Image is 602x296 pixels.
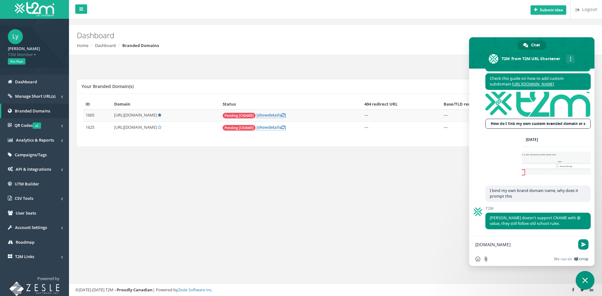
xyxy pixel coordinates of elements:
span: CSV Tools [15,195,33,201]
span: QR Codes [14,122,41,128]
span: Chat [531,40,540,50]
td: — [441,122,547,134]
strong: [PERSON_NAME] [8,46,40,51]
span: User Seats [16,210,36,216]
span: Campaigns/Tags [15,152,47,158]
span: Send a file [483,257,488,262]
span: Crisp [579,257,588,262]
button: Submit idea [531,5,566,15]
span: show [258,112,268,118]
span: UTM Builder [15,181,39,187]
span: Branded Domains [15,108,50,114]
td: 1625 [83,122,112,134]
span: [PERSON_NAME] doesn't support CNAME with @ value, they still follow old school rules. [490,215,580,226]
textarea: Compose your message... [475,242,574,247]
span: T2M Links [15,254,34,259]
div: Close chat [576,271,594,290]
td: 1665 [83,110,112,122]
a: [PERSON_NAME] T2M Member [8,44,61,57]
a: Default [158,112,161,118]
img: T2M URL Shortener powered by Zesle Software Inc. [9,282,60,296]
span: I bind my own brand domain name, why does it prompt this [490,188,578,199]
strong: Proudly Canadian [117,287,153,293]
a: Dashboard [95,43,116,48]
div: Chat [518,40,546,50]
div: [DATE] [526,138,538,142]
div: More channels [566,55,575,63]
a: How do I link my own custom branded domain or subdomain w… [485,119,591,129]
a: [showdetails] [256,124,286,130]
a: [URL][DOMAIN_NAME] [512,81,554,87]
h2: Dashboard [77,31,506,39]
a: We run onCrisp [554,257,588,262]
span: Roadmap [16,239,34,245]
span: Insert an emoji [475,257,480,262]
span: v2 [33,122,41,129]
span: Send [578,239,589,250]
span: Pro Plan [8,58,25,65]
span: Dashboard [15,79,37,85]
td: — [362,110,441,122]
a: [showdetails] [256,112,286,118]
span: Account Settings [15,225,47,230]
span: T2M Member [8,52,61,58]
img: T2M [15,2,54,16]
strong: Branded Domains [122,43,159,48]
a: Set Default [158,124,161,130]
th: ID [83,99,112,110]
td: — [441,110,547,122]
span: Manage Short URL(s) [15,93,55,99]
h5: Your Branded Domain(s) [82,84,134,89]
th: 404 redirect URL [362,99,441,110]
span: API & Integrations [16,166,51,172]
th: Base/TLD redirect URL [441,99,547,110]
a: Home [77,43,88,48]
a: Zesle Software Inc. [178,287,213,293]
span: T2M [485,206,591,211]
span: Ly [8,29,23,44]
b: Submit idea [540,7,563,13]
th: Status [220,99,362,110]
span: Analytics & Reports [16,137,54,143]
td: — [362,122,441,134]
span: Check this guide on how to add custom subdomain: [490,76,564,87]
th: Domain [112,99,220,110]
span: [URL][DOMAIN_NAME] [114,112,157,118]
span: show [258,124,268,130]
span: We run on [554,257,572,262]
span: Pending [CNAME] [223,125,256,131]
div: ©[DATE]-[DATE] T2M – | Powered by [75,287,596,293]
span: Powered by [37,276,60,281]
span: [URL][DOMAIN_NAME] [114,124,157,130]
span: Pending [CNAME] [223,113,256,118]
